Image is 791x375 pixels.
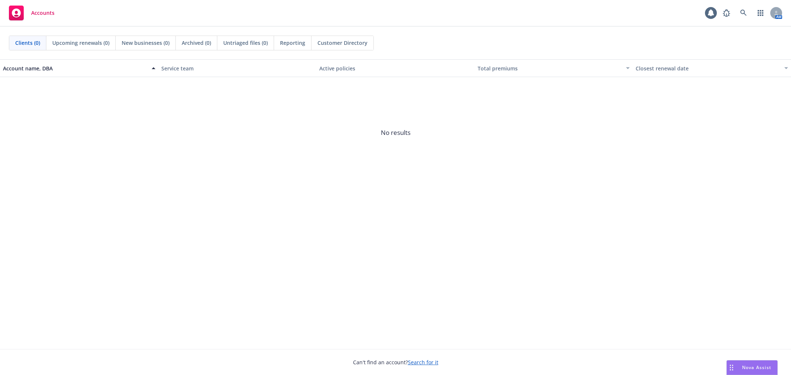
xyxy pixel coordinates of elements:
div: Drag to move [727,361,736,375]
span: Clients (0) [15,39,40,47]
button: Closest renewal date [633,59,791,77]
button: Total premiums [475,59,633,77]
span: Reporting [280,39,305,47]
a: Search [736,6,751,20]
a: Report a Bug [719,6,734,20]
a: Accounts [6,3,57,23]
div: Service team [161,64,314,72]
span: Accounts [31,10,55,16]
span: New businesses (0) [122,39,169,47]
button: Active policies [316,59,475,77]
div: Closest renewal date [636,64,780,72]
span: Upcoming renewals (0) [52,39,109,47]
a: Search for it [408,359,438,366]
div: Total premiums [478,64,622,72]
button: Service team [158,59,317,77]
a: Switch app [753,6,768,20]
button: Nova Assist [726,360,778,375]
span: Customer Directory [317,39,368,47]
span: Untriaged files (0) [223,39,268,47]
div: Account name, DBA [3,64,147,72]
span: Archived (0) [182,39,211,47]
span: Nova Assist [742,364,771,371]
span: Can't find an account? [353,358,438,366]
div: Active policies [319,64,472,72]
